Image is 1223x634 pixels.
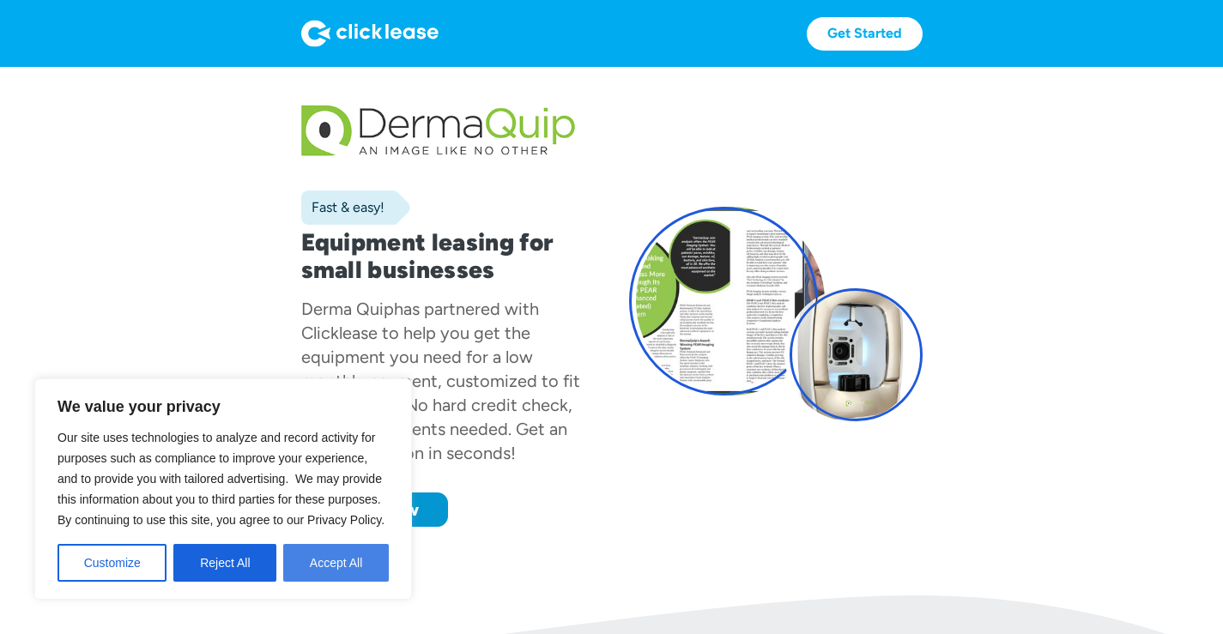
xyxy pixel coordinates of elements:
div: Derma Quip [301,299,394,319]
p: We value your privacy [58,396,389,417]
button: Reject All [173,544,276,582]
button: Accept All [283,544,389,582]
div: Fast & easy! [301,199,384,216]
img: Logo [301,20,439,47]
a: Get Started [807,17,923,51]
div: We value your privacy [34,378,412,600]
div: has partnered with Clicklease to help you get the equipment you need for a low monthly payment, c... [301,299,580,463]
span: Our site uses technologies to analyze and record activity for purposes such as compliance to impr... [58,431,384,527]
button: Customize [58,544,166,582]
h1: Equipment leasing for small businesses [301,228,595,283]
